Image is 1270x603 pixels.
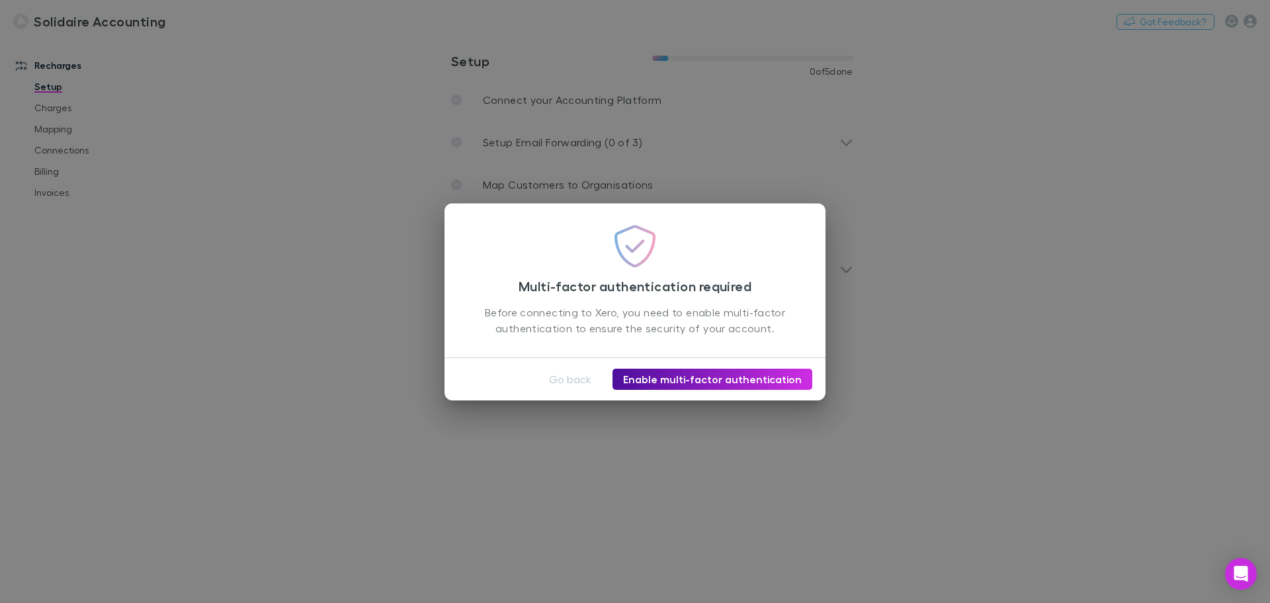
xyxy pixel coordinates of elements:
[614,225,656,267] img: svg%3e
[466,267,804,294] h3: Multi-factor authentication required
[466,294,804,336] p: Before connecting to Xero, you need to enable multi-factor authentication to ensure the security ...
[1225,558,1257,590] div: Open Intercom Messenger
[538,369,602,390] button: Go back
[613,369,812,390] a: Enable multi-factor authentication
